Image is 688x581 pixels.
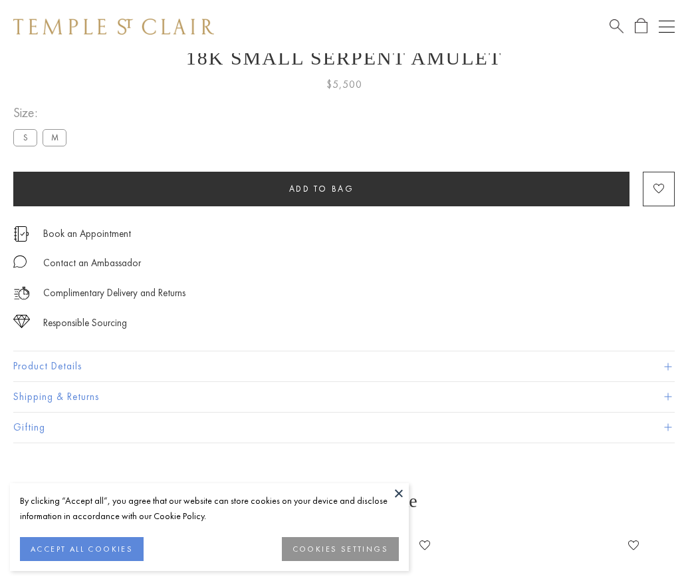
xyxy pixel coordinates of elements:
img: icon_delivery.svg [13,285,30,301]
button: ACCEPT ALL COOKIES [20,537,144,561]
div: By clicking “Accept all”, you agree that our website can store cookies on your device and disclos... [20,493,399,524]
button: Gifting [13,413,675,443]
img: icon_appointment.svg [13,226,29,242]
span: $5,500 [326,76,362,93]
a: Open Shopping Bag [635,18,647,35]
img: icon_sourcing.svg [13,315,30,328]
img: MessageIcon-01_2.svg [13,255,27,268]
button: Shipping & Returns [13,382,675,412]
span: Size: [13,102,72,124]
p: Complimentary Delivery and Returns [43,285,185,301]
span: Add to bag [289,183,354,194]
div: Responsible Sourcing [43,315,127,331]
img: Temple St. Clair [13,19,214,35]
button: Product Details [13,351,675,381]
button: Open navigation [659,19,675,35]
label: M [43,129,66,146]
a: Book an Appointment [43,226,131,241]
div: Contact an Ambassador [43,255,141,272]
h1: 18K Small Serpent Amulet [13,47,675,69]
button: COOKIES SETTINGS [282,537,399,561]
label: S [13,129,37,146]
button: Add to bag [13,172,630,206]
a: Search [610,18,624,35]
